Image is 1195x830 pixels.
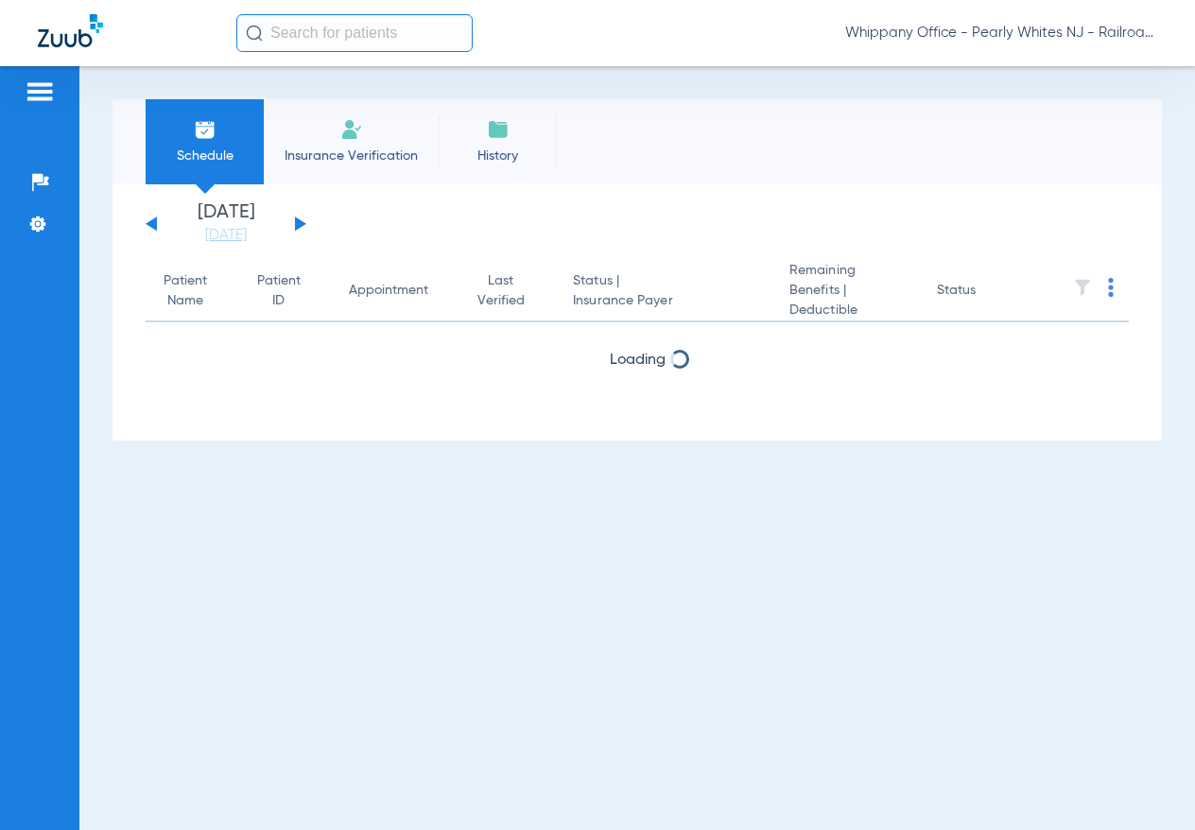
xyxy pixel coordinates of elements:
span: Insurance Payer [573,291,759,311]
div: Patient Name [161,271,226,311]
a: [DATE] [169,226,283,245]
div: Patient ID [256,271,301,311]
img: filter.svg [1073,278,1092,297]
li: [DATE] [169,203,283,245]
div: Patient Name [161,271,209,311]
th: Status | [558,261,774,322]
span: Loading [610,353,666,368]
div: Appointment [349,281,428,301]
span: Schedule [160,147,250,165]
div: Patient ID [256,271,318,311]
img: group-dot-blue.svg [1108,278,1114,297]
div: Last Verified [476,271,526,311]
img: Zuub Logo [38,14,103,47]
img: History [487,118,510,141]
span: Whippany Office - Pearly Whites NJ - Railroad Plaza Dental Associates LLC - Whippany General [845,24,1157,43]
img: Manual Insurance Verification [340,118,363,141]
div: Last Verified [476,271,543,311]
span: Deductible [789,301,907,320]
img: hamburger-icon [25,80,55,103]
th: Status [922,261,1049,322]
th: Remaining Benefits | [774,261,922,322]
div: Appointment [349,281,445,301]
img: Schedule [194,118,216,141]
span: History [453,147,543,165]
span: Insurance Verification [278,147,424,165]
input: Search for patients [236,14,473,52]
img: Search Icon [246,25,263,42]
